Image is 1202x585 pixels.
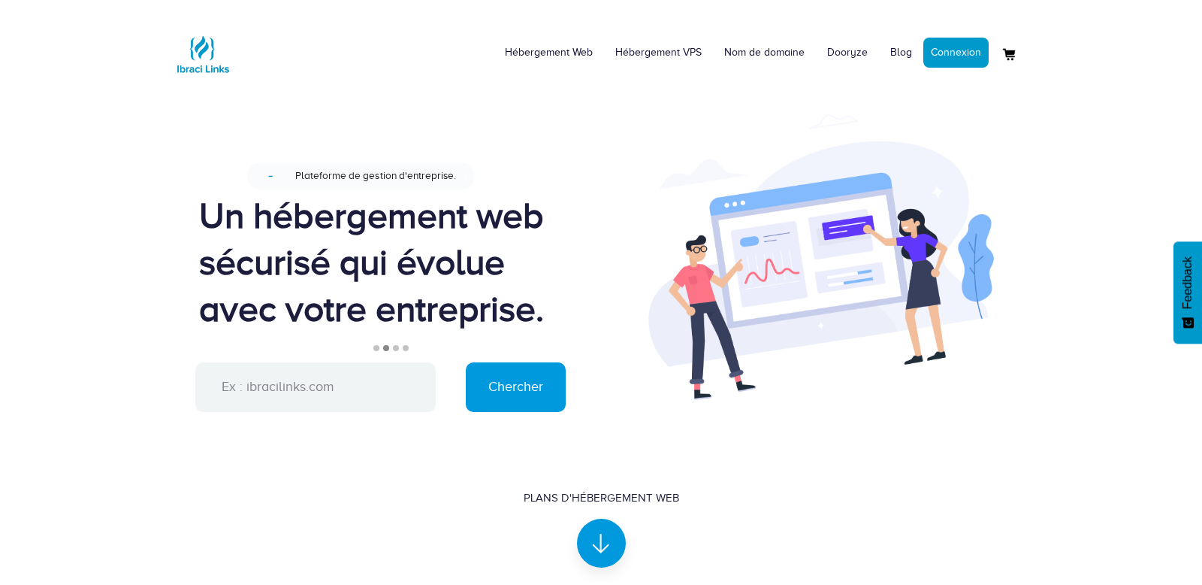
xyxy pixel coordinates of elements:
[295,170,456,181] span: Plateforme de gestion d'entreprise.
[524,490,679,506] div: Plans d'hébergement Web
[923,38,989,68] a: Connexion
[1181,256,1194,309] span: Feedback
[247,159,531,192] a: NouveauPlateforme de gestion d'entreprise.
[173,24,233,84] img: Logo Ibraci Links
[713,30,816,75] a: Nom de domaine
[173,11,233,84] a: Logo Ibraci Links
[879,30,923,75] a: Blog
[268,176,272,177] span: Nouveau
[199,192,578,332] div: Un hébergement web sécurisé qui évolue avec votre entreprise.
[494,30,604,75] a: Hébergement Web
[466,362,566,412] input: Chercher
[1173,241,1202,344] button: Feedback - Afficher l’enquête
[816,30,879,75] a: Dooryze
[524,490,679,555] a: Plans d'hébergement Web
[604,30,713,75] a: Hébergement VPS
[195,362,436,412] input: Ex : ibracilinks.com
